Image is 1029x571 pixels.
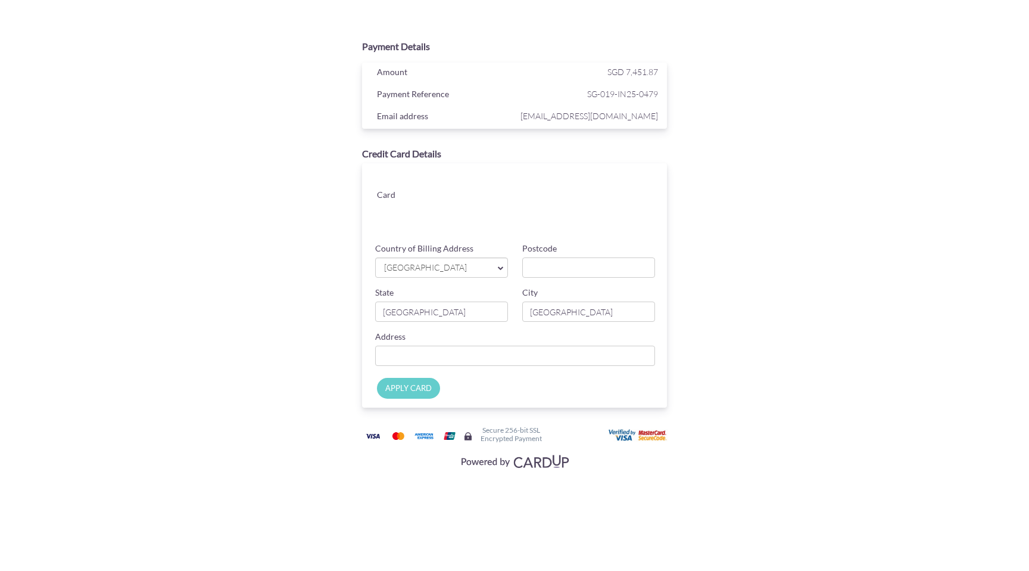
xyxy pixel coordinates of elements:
[607,67,658,77] span: SGD 7,451.87
[368,108,517,126] div: Email address
[368,64,517,82] div: Amount
[463,432,473,441] img: Secure lock
[438,429,462,443] img: Union Pay
[522,243,557,255] label: Postcode
[375,243,473,255] label: Country of Billing Address
[412,429,436,443] img: American Express
[554,201,656,223] iframe: Secure card security code input frame
[455,450,574,472] img: Visa, Mastercard
[517,86,658,101] span: SG-019-IN25-0479
[522,287,538,299] label: City
[375,331,406,343] label: Address
[383,262,488,274] span: [GEOGRAPHIC_DATA]
[375,257,508,278] a: [GEOGRAPHIC_DATA]
[361,429,385,443] img: Visa
[368,86,517,104] div: Payment Reference
[362,147,667,161] div: Credit Card Details
[368,187,442,205] div: Card
[362,40,667,54] div: Payment Details
[377,378,440,399] input: APPLY CARD
[481,426,542,442] h6: Secure 256-bit SSL Encrypted Payment
[375,287,394,299] label: State
[452,201,553,223] iframe: Secure card expiration date input frame
[517,108,658,123] span: [EMAIL_ADDRESS][DOMAIN_NAME]
[452,175,656,197] iframe: Secure card number input frame
[609,429,668,442] img: User card
[386,429,410,443] img: Mastercard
